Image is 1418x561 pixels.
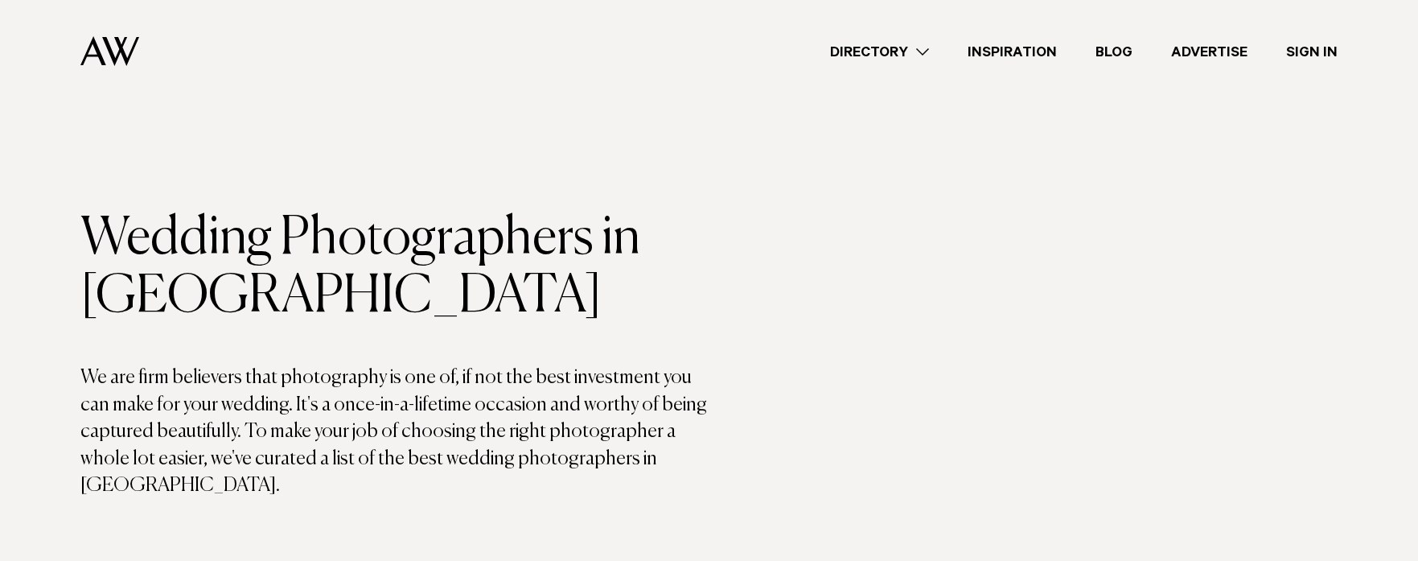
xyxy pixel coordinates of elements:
a: Blog [1076,41,1152,63]
a: Inspiration [948,41,1076,63]
img: Auckland Weddings Logo [80,36,139,66]
h1: Wedding Photographers in [GEOGRAPHIC_DATA] [80,210,709,326]
a: Advertise [1152,41,1267,63]
a: Directory [811,41,948,63]
a: Sign In [1267,41,1357,63]
p: We are firm believers that photography is one of, if not the best investment you can make for you... [80,365,709,500]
